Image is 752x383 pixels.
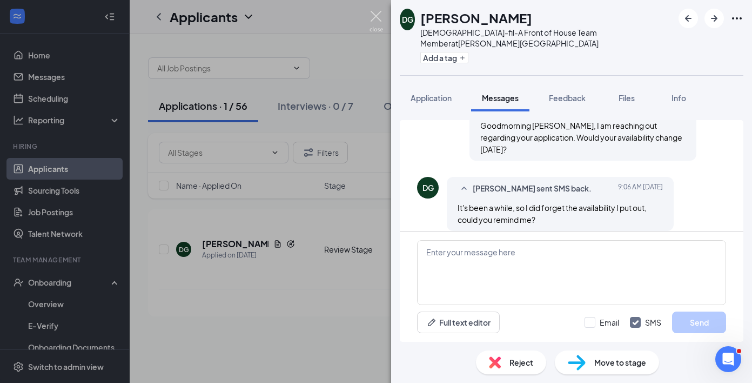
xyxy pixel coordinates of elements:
[458,203,647,224] span: It's been a while, so I did forget the availability I put out, could you remind me?
[594,356,646,368] span: Move to stage
[420,52,468,63] button: PlusAdd a tag
[682,12,695,25] svg: ArrowLeftNew
[420,27,673,49] div: [DEMOGRAPHIC_DATA]-fil-A Front of House Team Member at [PERSON_NAME][GEOGRAPHIC_DATA]
[619,93,635,103] span: Files
[402,14,413,25] div: DG
[708,12,721,25] svg: ArrowRight
[715,346,741,372] iframe: Intercom live chat
[417,312,500,333] button: Full text editorPen
[482,93,519,103] span: Messages
[672,312,726,333] button: Send
[473,182,592,195] span: [PERSON_NAME] sent SMS back.
[618,182,663,195] span: [DATE] 9:06 AM
[549,93,586,103] span: Feedback
[480,121,682,154] span: Goodmorning [PERSON_NAME], I am reaching out regarding your application. Would your availability ...
[420,9,532,27] h1: [PERSON_NAME]
[422,182,434,193] div: DG
[459,55,466,61] svg: Plus
[730,12,743,25] svg: Ellipses
[426,317,437,328] svg: Pen
[411,93,452,103] span: Application
[509,356,533,368] span: Reject
[704,9,724,28] button: ArrowRight
[679,9,698,28] button: ArrowLeftNew
[672,93,686,103] span: Info
[458,182,471,195] svg: SmallChevronUp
